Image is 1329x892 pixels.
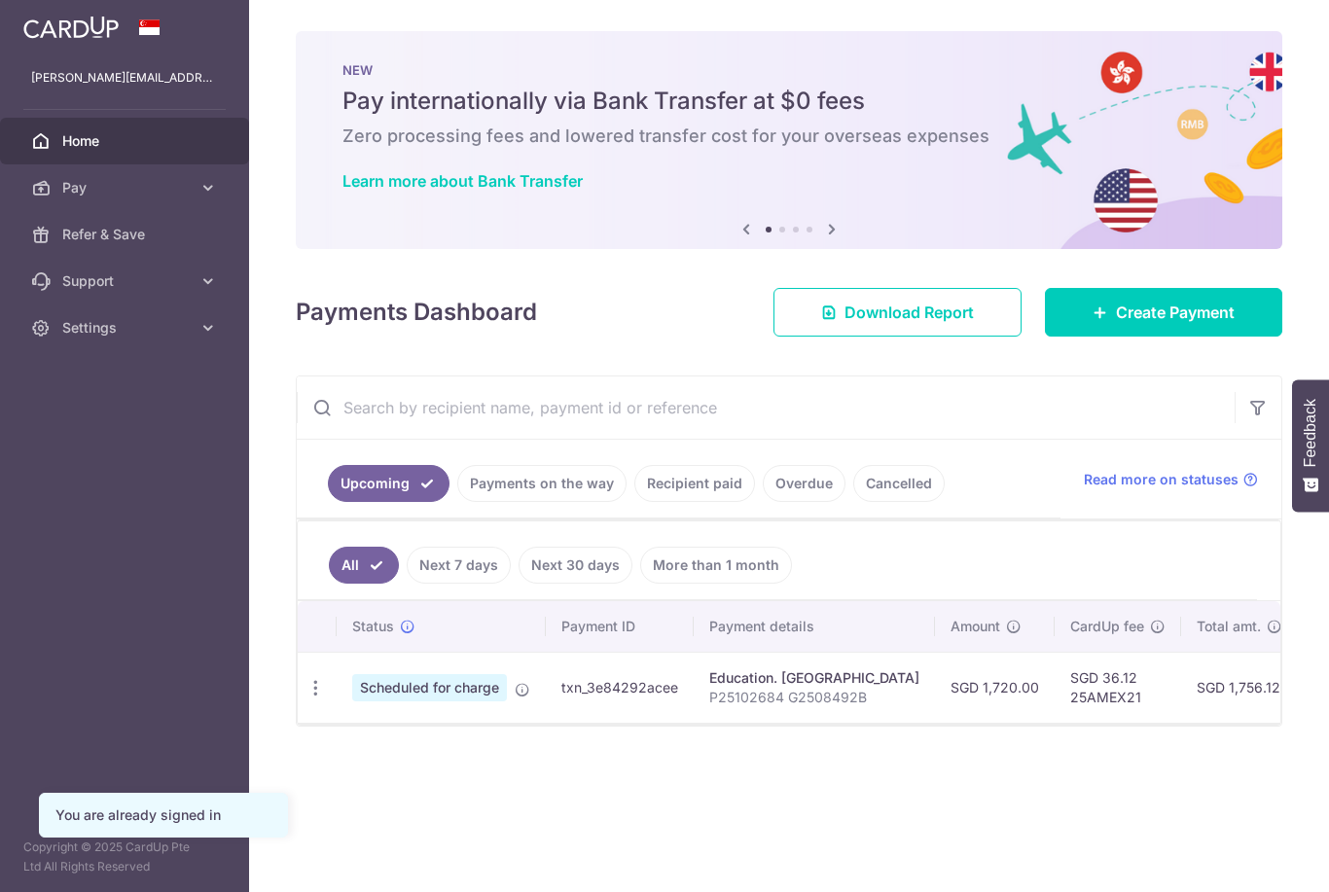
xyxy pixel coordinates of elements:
span: Scheduled for charge [352,674,507,701]
h5: Pay internationally via Bank Transfer at $0 fees [342,86,1236,117]
td: SGD 36.12 25AMEX21 [1055,652,1181,723]
span: Total amt. [1197,617,1261,636]
a: All [329,547,399,584]
a: Recipient paid [634,465,755,502]
a: Next 7 days [407,547,511,584]
a: Next 30 days [519,547,632,584]
a: Read more on statuses [1084,470,1258,489]
span: Read more on statuses [1084,470,1239,489]
span: Refer & Save [62,225,191,244]
td: SGD 1,720.00 [935,652,1055,723]
a: Learn more about Bank Transfer [342,171,583,191]
a: Cancelled [853,465,945,502]
th: Payment details [694,601,935,652]
td: SGD 1,756.12 [1181,652,1298,723]
h4: Payments Dashboard [296,295,537,330]
button: Feedback - Show survey [1292,379,1329,512]
span: Status [352,617,394,636]
a: Create Payment [1045,288,1282,337]
span: Download Report [844,301,974,324]
a: Payments on the way [457,465,627,502]
input: Search by recipient name, payment id or reference [297,376,1235,439]
td: txn_3e84292acee [546,652,694,723]
h6: Zero processing fees and lowered transfer cost for your overseas expenses [342,125,1236,148]
img: CardUp [23,16,119,39]
th: Payment ID [546,601,694,652]
p: P25102684 G2508492B [709,688,919,707]
a: Download Report [773,288,1022,337]
div: Education. [GEOGRAPHIC_DATA] [709,668,919,688]
span: Feedback [1302,399,1319,467]
p: NEW [342,62,1236,78]
a: Overdue [763,465,845,502]
span: Pay [62,178,191,197]
span: Support [62,271,191,291]
span: Create Payment [1116,301,1235,324]
span: CardUp fee [1070,617,1144,636]
img: Bank transfer banner [296,31,1282,249]
div: You are already signed in [55,805,271,825]
span: Settings [62,318,191,338]
a: More than 1 month [640,547,792,584]
a: Upcoming [328,465,449,502]
span: Amount [951,617,1000,636]
p: [PERSON_NAME][EMAIL_ADDRESS][DOMAIN_NAME] [31,68,218,88]
span: Home [62,131,191,151]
